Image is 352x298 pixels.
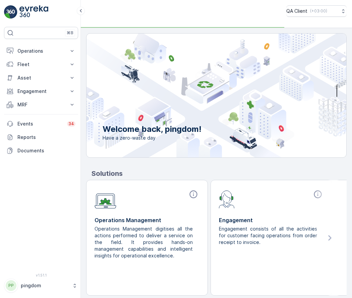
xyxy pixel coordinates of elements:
p: Documents [17,147,75,154]
span: v 1.51.1 [4,273,78,277]
p: Welcome back, pingdom! [103,124,201,135]
button: Fleet [4,58,78,71]
p: Solutions [92,168,347,179]
p: Fleet [17,61,65,68]
button: Asset [4,71,78,85]
div: PP [6,280,16,291]
img: city illustration [56,34,346,157]
p: Operations [17,48,65,54]
p: Reports [17,134,75,141]
button: Operations [4,44,78,58]
a: Reports [4,131,78,144]
p: Engagement consists of all the activities for customer facing operations from order receipt to in... [219,226,318,246]
p: QA Client [286,8,307,14]
button: QA Client(+03:00) [286,5,347,17]
p: Operations Management [95,216,199,224]
img: module-icon [95,190,116,209]
p: Events [17,120,63,127]
p: ⌘B [67,30,73,36]
span: Have a zero-waste day [103,135,201,141]
button: Engagement [4,85,78,98]
p: Engagement [17,88,65,95]
button: MRF [4,98,78,111]
p: pingdom [21,282,69,289]
p: Engagement [219,216,324,224]
a: Events34 [4,117,78,131]
img: logo_light-DOdMpM7g.png [19,5,48,19]
p: Operations Management digitises all the actions performed to deliver a service on the field. It p... [95,226,194,259]
button: PPpingdom [4,279,78,293]
img: logo [4,5,17,19]
p: MRF [17,101,65,108]
p: ( +03:00 ) [310,8,327,14]
a: Documents [4,144,78,157]
img: module-icon [219,190,235,208]
p: Asset [17,74,65,81]
p: 34 [68,121,74,127]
